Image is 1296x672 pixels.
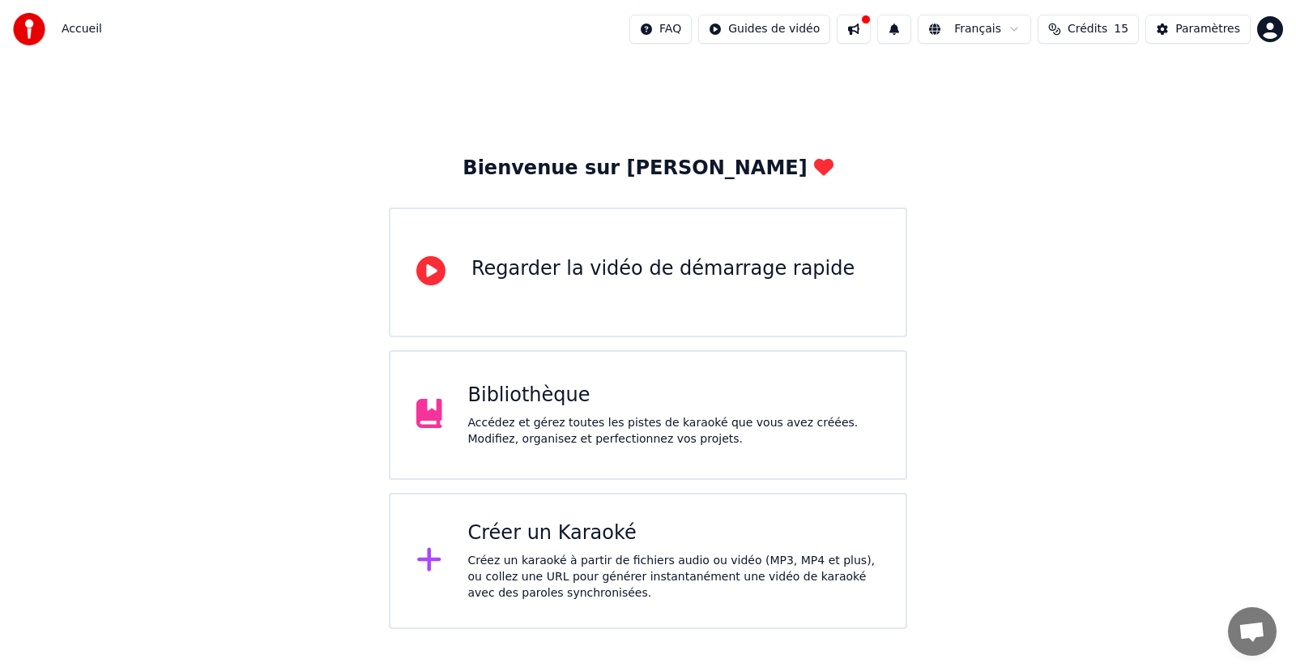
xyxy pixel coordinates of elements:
span: Crédits [1068,21,1107,37]
div: Bibliothèque [468,383,880,409]
button: FAQ [629,15,692,44]
span: 15 [1114,21,1128,37]
span: Accueil [62,21,102,37]
div: Ouvrir le chat [1228,607,1277,656]
nav: breadcrumb [62,21,102,37]
div: Paramètres [1175,21,1240,37]
img: youka [13,13,45,45]
button: Crédits15 [1038,15,1139,44]
button: Paramètres [1145,15,1251,44]
div: Créer un Karaoké [468,520,880,546]
div: Bienvenue sur [PERSON_NAME] [463,156,833,182]
button: Guides de vidéo [698,15,830,44]
div: Créez un karaoké à partir de fichiers audio ou vidéo (MP3, MP4 et plus), ou collez une URL pour g... [468,553,880,601]
div: Regarder la vidéo de démarrage rapide [471,256,855,282]
div: Accédez et gérez toutes les pistes de karaoké que vous avez créées. Modifiez, organisez et perfec... [468,415,880,447]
